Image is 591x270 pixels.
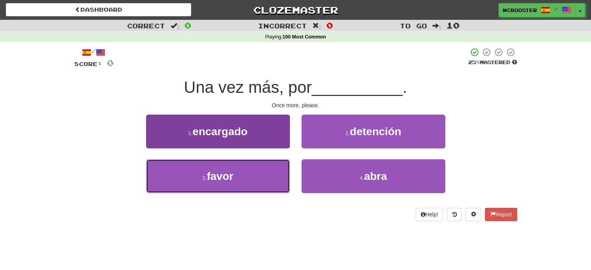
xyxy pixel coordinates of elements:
[432,23,441,29] span: :
[6,3,191,16] a: Dashboard
[403,78,407,96] span: .
[146,159,290,193] button: 3.favor
[350,125,401,138] span: detención
[312,23,321,29] span: :
[364,170,387,182] span: abra
[446,21,460,30] span: 10
[203,3,388,17] a: Clozemaster
[74,101,517,109] div: Once more, please.
[202,175,207,181] small: 3 .
[447,208,462,221] button: Round history (alt+y)
[326,21,333,30] span: 0
[207,170,233,182] span: favor
[258,22,307,30] span: Incorrect
[359,175,364,181] small: 4 .
[184,78,312,96] span: Una vez más, por
[302,115,445,148] button: 2.detención
[312,78,403,96] span: __________
[503,7,537,14] span: Ncrooster
[485,208,517,221] button: Report
[74,61,102,67] span: Score:
[400,22,427,30] span: To go
[127,22,165,30] span: Correct
[107,58,113,68] span: 0
[74,47,113,57] div: /
[554,6,558,12] span: /
[499,3,575,17] a: Ncrooster /
[146,115,290,148] button: 1.encargado
[171,23,179,29] span: :
[282,34,326,40] strong: 100 Most Common
[345,130,350,136] small: 2 .
[468,59,517,66] div: Mastered
[185,21,191,30] span: 0
[468,59,480,65] span: 25 %
[302,159,445,193] button: 4.abra
[188,130,193,136] small: 1 .
[416,208,443,221] button: Help!
[193,125,248,138] span: encargado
